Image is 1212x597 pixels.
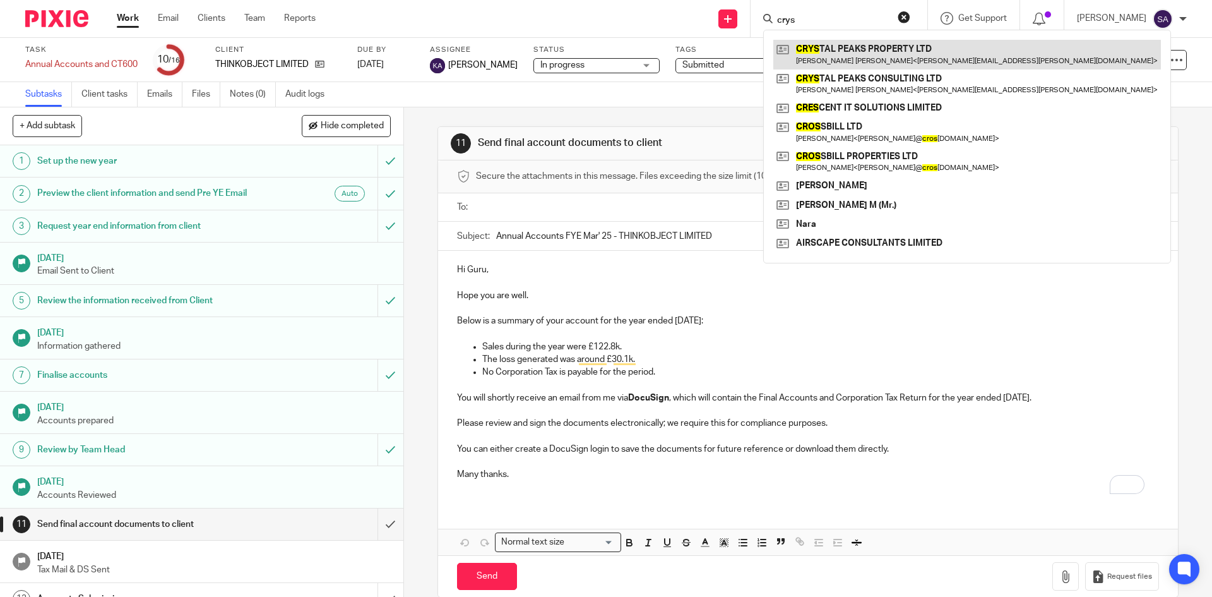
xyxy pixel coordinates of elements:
[284,12,316,25] a: Reports
[457,230,490,243] label: Subject:
[457,392,1158,404] p: You will shortly receive an email from me via , which will contain the Final Accounts and Corpora...
[37,473,391,488] h1: [DATE]
[37,249,391,265] h1: [DATE]
[285,82,334,107] a: Audit logs
[476,170,898,183] span: Secure the attachments in this message. Files exceeding the size limit (10MB) will be secured aut...
[37,440,256,459] h1: Review by Team Head
[457,468,1158,481] p: Many thanks.
[25,45,138,55] label: Task
[448,59,518,71] span: [PERSON_NAME]
[478,136,835,150] h1: Send final account documents to client
[675,45,802,55] label: Tags
[37,489,391,502] p: Accounts Reviewed
[37,265,391,277] p: Email Sent to Client
[540,61,585,69] span: In progress
[1107,572,1152,582] span: Request files
[215,58,309,71] p: THINKOBJECT LIMITED
[158,12,179,25] a: Email
[682,61,724,69] span: Submitted
[13,217,30,235] div: 3
[198,12,225,25] a: Clients
[13,152,30,170] div: 1
[1153,9,1173,29] img: svg%3E
[37,217,256,236] h1: Request year end information from client
[215,45,342,55] label: Client
[457,315,1158,327] p: Below is a summary of your account for the year ended [DATE]:
[192,82,220,107] a: Files
[438,251,1177,504] div: To enrich screen reader interactions, please activate Accessibility in Grammarly extension settings
[335,186,365,202] div: Auto
[457,289,1158,302] p: Hope you are well.
[451,133,471,154] div: 11
[147,82,182,107] a: Emails
[357,60,384,69] span: [DATE]
[958,14,1007,23] span: Get Support
[628,394,669,402] strong: DocuSign
[37,515,256,534] h1: Send final account documents to client
[430,45,518,55] label: Assignee
[37,414,391,427] p: Accounts prepared
[37,152,256,171] h1: Set up the new year
[13,115,82,136] button: + Add subtask
[13,185,30,203] div: 2
[244,12,265,25] a: Team
[457,563,517,590] input: Send
[482,341,1158,353] p: Sales during the year were £122.8k.
[13,441,30,459] div: 9
[37,547,391,563] h1: [DATE]
[37,398,391,414] h1: [DATE]
[25,10,88,27] img: Pixie
[37,340,391,353] p: Information gathered
[13,366,30,384] div: 7
[457,417,1158,430] p: Please review and sign the documents electronically; we require this for compliance purposes.
[25,82,72,107] a: Subtasks
[776,15,889,27] input: Search
[457,263,1158,276] p: Hi Guru,
[321,121,384,131] span: Hide completed
[37,323,391,339] h1: [DATE]
[495,533,621,552] div: Search for option
[169,57,180,64] small: /16
[482,366,1158,378] p: No Corporation Tax is payable for the period.
[230,82,276,107] a: Notes (0)
[37,184,256,203] h1: Preview the client information and send Pre YE Email
[37,366,256,385] h1: Finalise accounts
[25,58,138,71] div: Annual Accounts and CT600
[482,353,1158,366] p: The loss generated was around £30.1k.
[13,516,30,533] div: 11
[533,45,660,55] label: Status
[37,564,391,576] p: Tax Mail & DS Sent
[37,291,256,310] h1: Review the information received from Client
[117,12,139,25] a: Work
[1077,12,1146,25] p: [PERSON_NAME]
[302,115,391,136] button: Hide completed
[357,45,414,55] label: Due by
[157,52,180,67] div: 10
[13,292,30,310] div: 5
[457,443,1158,455] p: You can either create a DocuSign login to save the documents for future reference or download the...
[568,536,614,549] input: Search for option
[1085,562,1158,591] button: Request files
[430,58,445,73] img: svg%3E
[898,11,910,23] button: Clear
[81,82,138,107] a: Client tasks
[457,201,471,214] label: To:
[498,536,567,549] span: Normal text size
